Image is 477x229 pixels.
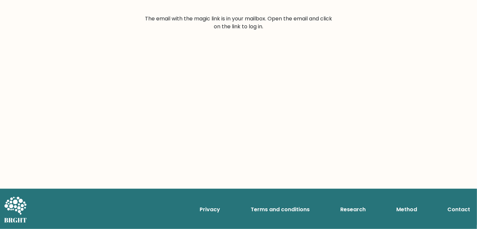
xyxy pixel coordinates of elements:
a: Method [394,203,420,216]
a: Terms and conditions [248,203,312,216]
a: Contact [445,203,473,216]
a: Privacy [197,203,223,216]
a: Research [338,203,368,216]
form: The email with the magic link is in your mailbox. Open the email and click on the link to log in. [144,15,333,31]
